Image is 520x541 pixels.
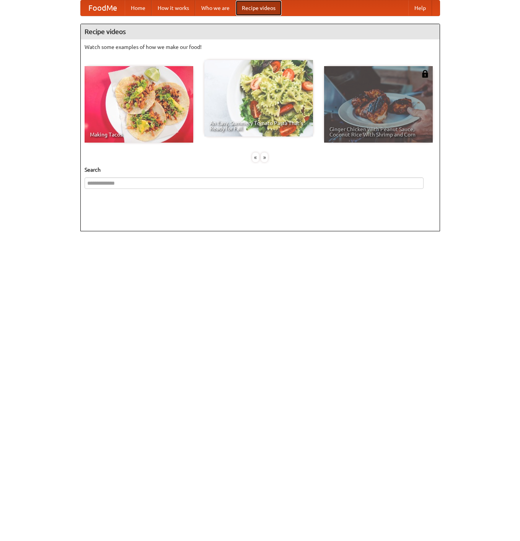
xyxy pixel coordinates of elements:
a: Help [408,0,432,16]
a: Recipe videos [236,0,282,16]
a: An Easy, Summery Tomato Pasta That's Ready for Fall [204,60,313,136]
h5: Search [85,166,436,174]
span: An Easy, Summery Tomato Pasta That's Ready for Fall [210,120,308,131]
div: « [252,153,259,162]
a: How it works [152,0,195,16]
a: Home [125,0,152,16]
h4: Recipe videos [81,24,440,39]
a: Who we are [195,0,236,16]
div: » [261,153,268,162]
img: 483408.png [421,70,429,78]
span: Making Tacos [90,132,188,137]
a: FoodMe [81,0,125,16]
p: Watch some examples of how we make our food! [85,43,436,51]
a: Making Tacos [85,66,193,143]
